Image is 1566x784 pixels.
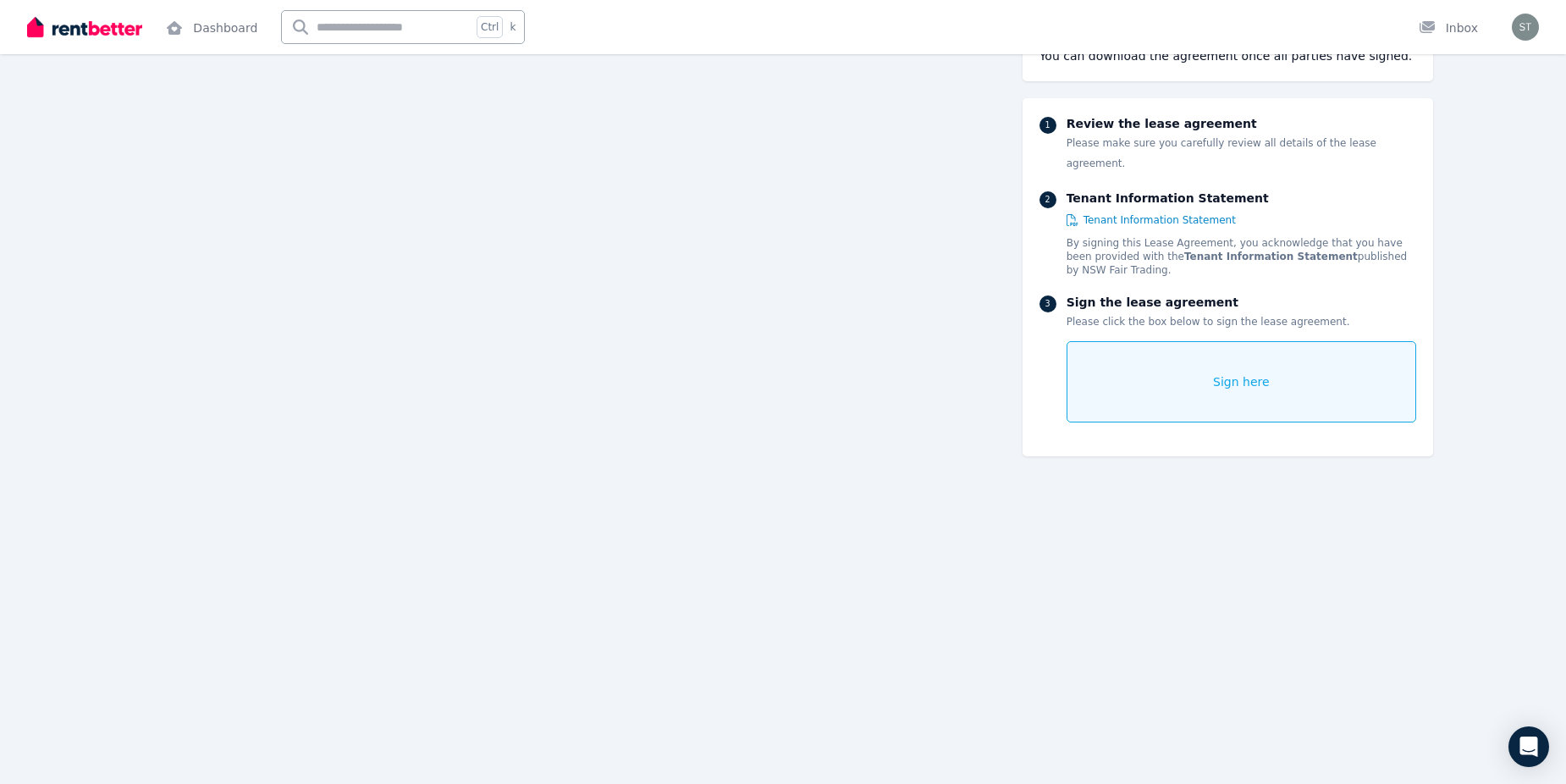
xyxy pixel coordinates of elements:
p: Sign the lease agreement [1067,294,1416,311]
span: Please make sure you carefully review all details of the lease agreement. [1067,137,1376,169]
div: 1 [1039,117,1056,134]
div: Inbox [1419,19,1478,36]
a: Tenant Information Statement [1067,213,1236,227]
span: Ctrl [477,16,503,38]
p: By signing this Lease Agreement, you acknowledge that you have been provided with the published b... [1067,236,1416,277]
span: k [510,20,516,34]
p: Tenant Information Statement [1067,190,1416,207]
img: stevenjanice@bigpond.com.au [1512,14,1539,41]
span: Sign here [1213,373,1270,390]
span: Please click the box below to sign the lease agreement. [1067,316,1350,328]
div: You can download the agreement once all parties have signed. [1039,47,1416,64]
strong: Tenant Information Statement [1184,251,1358,262]
span: Tenant Information Statement [1084,213,1236,227]
div: 2 [1039,191,1056,208]
img: RentBetter [27,14,142,40]
p: Review the lease agreement [1067,115,1416,132]
div: Open Intercom Messenger [1508,726,1549,767]
div: 3 [1039,295,1056,312]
